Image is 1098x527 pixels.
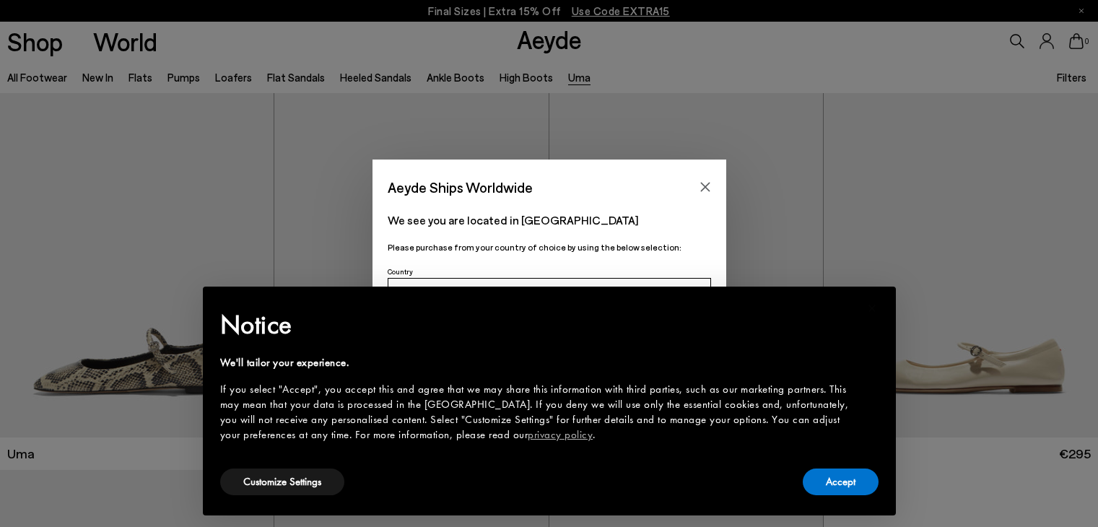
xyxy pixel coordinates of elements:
div: If you select "Accept", you accept this and agree that we may share this information with third p... [220,382,855,443]
div: We'll tailor your experience. [220,355,855,370]
button: Customize Settings [220,469,344,495]
button: Close this notice [855,291,890,326]
button: Accept [803,469,879,495]
a: privacy policy [528,427,593,442]
span: Aeyde Ships Worldwide [388,175,533,200]
h2: Notice [220,306,855,344]
span: Country [388,267,413,276]
p: Please purchase from your country of choice by using the below selection: [388,240,711,254]
span: × [868,297,877,319]
p: We see you are located in [GEOGRAPHIC_DATA] [388,212,711,229]
button: Close [694,176,716,198]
